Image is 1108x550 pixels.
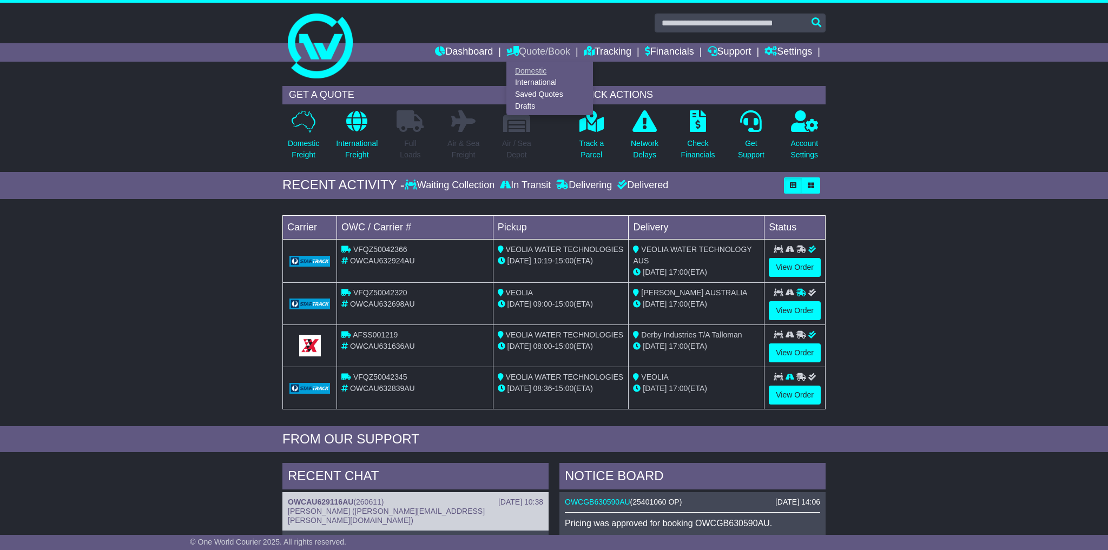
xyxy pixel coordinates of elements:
img: GetCarrierServiceLogo [299,335,321,356]
a: Drafts [507,100,592,112]
a: Financials [645,43,694,62]
span: [DATE] [643,384,667,393]
a: Settings [764,43,812,62]
span: [DATE] [507,384,531,393]
span: VFQZ50042320 [353,288,407,297]
div: Waiting Collection [405,180,497,191]
span: VFQZ50042366 [353,245,407,254]
span: 10:19 [533,256,552,265]
td: OWC / Carrier # [337,215,493,239]
div: Delivered [615,180,668,191]
span: OWCAU632924AU [350,256,415,265]
span: VEOLIA WATER TECHNOLOGIES [506,330,624,339]
img: GetCarrierServiceLogo [289,256,330,267]
span: VFQZ50042345 [353,373,407,381]
p: Network Delays [631,138,658,161]
a: Saved Quotes [507,89,592,101]
div: FROM OUR SUPPORT [282,432,826,447]
div: Quote/Book [506,62,593,115]
span: 25401060 OP [632,498,679,506]
td: Status [764,215,826,239]
div: (ETA) [633,299,760,310]
span: 260611 [356,498,381,506]
span: VEOLIA WATER TECHNOLOGIES [506,373,624,381]
span: 09:00 [533,300,552,308]
td: Carrier [283,215,337,239]
span: 17:00 [669,268,688,276]
span: VEOLIA WATER TECHNOLOGY AUS [633,245,751,265]
div: - (ETA) [498,341,624,352]
div: (ETA) [633,383,760,394]
span: [DATE] [507,342,531,350]
a: Quote/Book [506,43,570,62]
td: Pickup [493,215,629,239]
p: Domestic Freight [288,138,319,161]
span: 08:36 [533,384,552,393]
div: [DATE] 10:38 [498,498,543,507]
a: Track aParcel [578,110,604,167]
p: Check Financials [681,138,715,161]
span: [DATE] [507,300,531,308]
a: CheckFinancials [681,110,716,167]
span: [PERSON_NAME] ([PERSON_NAME][EMAIL_ADDRESS][PERSON_NAME][DOMAIN_NAME]) [288,507,485,525]
span: [PERSON_NAME] AUSTRALIA [641,288,747,297]
span: 15:00 [555,384,573,393]
p: Full Loads [397,138,424,161]
img: GetCarrierServiceLogo [289,383,330,394]
span: OWCAU631636AU [350,342,415,350]
div: NOTICE BOARD [559,463,826,492]
span: VEOLIA [506,288,533,297]
div: ( ) [288,498,543,507]
div: In Transit [497,180,553,191]
div: GET A QUOTE [282,86,538,104]
span: 08:00 [533,342,552,350]
p: International Freight [336,138,378,161]
div: - (ETA) [498,255,624,267]
span: 17:00 [669,384,688,393]
div: (ETA) [633,341,760,352]
span: [DATE] [643,300,667,308]
p: Get Support [738,138,764,161]
span: AFSS001219 [353,330,398,339]
span: OWCAU632839AU [350,384,415,393]
div: QUICK ACTIONS [570,86,826,104]
p: Pricing was approved for booking OWCGB630590AU. [565,518,820,528]
span: 17:00 [669,342,688,350]
a: Domestic [507,65,592,77]
a: View Order [769,343,821,362]
a: Support [708,43,751,62]
a: OWCGB630590AU [565,498,630,506]
a: AccountSettings [790,110,819,167]
a: International [507,77,592,89]
a: InternationalFreight [335,110,378,167]
span: 17:00 [669,300,688,308]
span: [DATE] [643,268,667,276]
div: - (ETA) [498,383,624,394]
img: GetCarrierServiceLogo [289,299,330,309]
p: Track a Parcel [579,138,604,161]
span: VEOLIA [641,373,669,381]
span: [DATE] [643,342,667,350]
div: (ETA) [633,267,760,278]
a: NetworkDelays [630,110,659,167]
p: Account Settings [791,138,819,161]
a: GetSupport [737,110,765,167]
div: [DATE] 14:06 [775,498,820,507]
div: ( ) [565,498,820,507]
a: Dashboard [435,43,493,62]
p: Air & Sea Freight [447,138,479,161]
span: 15:00 [555,342,573,350]
a: View Order [769,386,821,405]
a: View Order [769,301,821,320]
span: OWCAU632698AU [350,300,415,308]
span: © One World Courier 2025. All rights reserved. [190,538,346,546]
span: Derby Industries T/A Talloman [641,330,742,339]
a: DomesticFreight [287,110,320,167]
div: Delivering [553,180,615,191]
a: Tracking [584,43,631,62]
span: 15:00 [555,256,573,265]
span: VEOLIA WATER TECHNOLOGIES [506,245,624,254]
div: - (ETA) [498,299,624,310]
p: Final price: $459.70. [565,534,820,544]
div: RECENT CHAT [282,463,549,492]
